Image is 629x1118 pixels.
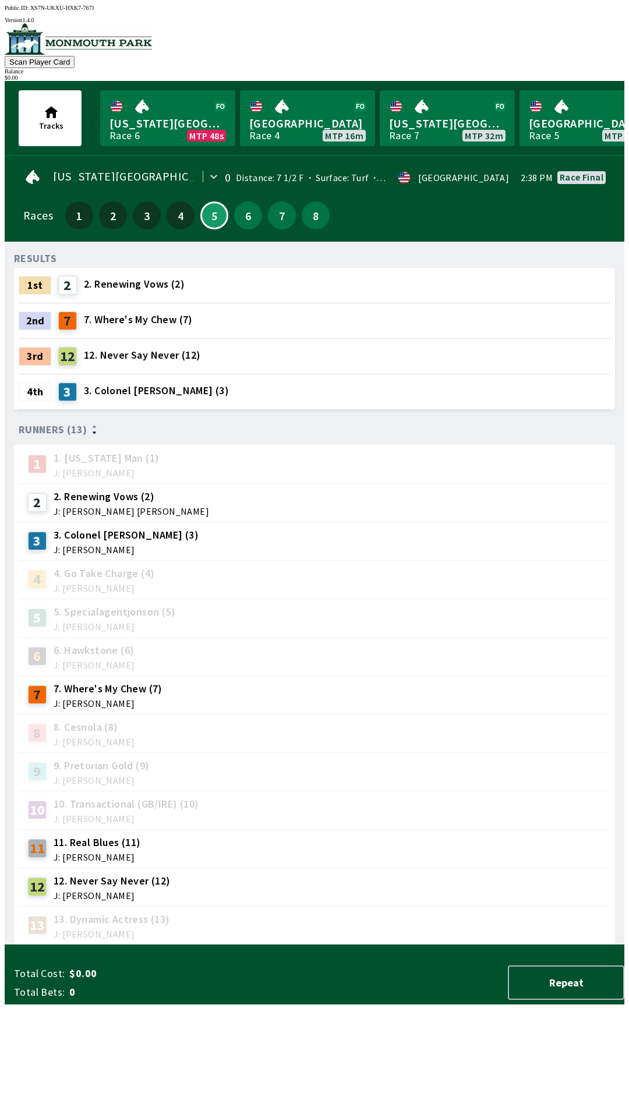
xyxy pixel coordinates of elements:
[14,254,57,263] div: RESULTS
[304,172,369,183] span: Surface: Turf
[189,131,224,140] span: MTP 48s
[5,75,624,81] div: $ 0.00
[54,797,199,812] span: 10. Transactional (GB/IRE) (10)
[465,131,503,140] span: MTP 32m
[84,348,201,363] span: 12. Never Say Never (12)
[84,383,229,398] span: 3. Colonel [PERSON_NAME] (3)
[28,570,47,589] div: 4
[54,566,154,581] span: 4. Go Take Charge (4)
[28,685,47,704] div: 7
[28,493,47,512] div: 2
[325,131,363,140] span: MTP 16m
[236,172,304,183] span: Distance: 7 1/2 F
[28,647,47,666] div: 6
[28,916,47,935] div: 13
[53,172,227,181] span: [US_STATE][GEOGRAPHIC_DATA]
[30,5,94,11] span: XS7N-UKXU-HXK7-767J
[28,801,47,819] div: 10
[54,758,149,773] span: 9. Pretorian Gold (9)
[100,90,235,146] a: [US_STATE][GEOGRAPHIC_DATA]Race 6MTP 48s
[109,116,226,131] span: [US_STATE][GEOGRAPHIC_DATA]
[133,201,161,229] button: 3
[389,116,506,131] span: [US_STATE][GEOGRAPHIC_DATA]
[249,131,280,140] div: Race 4
[54,451,159,466] span: 1. [US_STATE] Man (1)
[54,873,171,889] span: 12. Never Say Never (12)
[28,532,47,550] div: 3
[28,878,47,896] div: 12
[19,383,51,401] div: 4th
[54,737,135,746] span: J: [PERSON_NAME]
[5,56,75,68] button: Scan Player Card
[5,5,624,11] div: Public ID:
[418,173,509,182] div: [GEOGRAPHIC_DATA]
[54,468,159,477] span: J: [PERSON_NAME]
[19,425,87,434] span: Runners (13)
[65,201,93,229] button: 1
[5,68,624,75] div: Balance
[54,545,199,554] span: J: [PERSON_NAME]
[58,347,77,366] div: 12
[54,489,209,504] span: 2. Renewing Vows (2)
[54,507,209,516] span: J: [PERSON_NAME] [PERSON_NAME]
[84,277,185,292] span: 2. Renewing Vows (2)
[136,211,158,220] span: 3
[84,312,193,327] span: 7. Where's My Chew (7)
[380,90,515,146] a: [US_STATE][GEOGRAPHIC_DATA]Race 7MTP 32m
[109,131,140,140] div: Race 6
[58,312,77,330] div: 7
[518,976,614,989] span: Repeat
[521,173,553,182] span: 2:38 PM
[54,583,154,593] span: J: [PERSON_NAME]
[19,347,51,366] div: 3rd
[54,720,135,735] span: 8. Cesnola (8)
[54,891,171,900] span: J: [PERSON_NAME]
[302,201,330,229] button: 8
[19,276,51,295] div: 1st
[560,172,603,182] div: Race final
[169,211,192,220] span: 4
[68,211,90,220] span: 1
[54,622,175,631] span: J: [PERSON_NAME]
[271,211,293,220] span: 7
[5,17,624,23] div: Version 1.4.0
[28,762,47,781] div: 9
[249,116,366,131] span: [GEOGRAPHIC_DATA]
[54,835,141,850] span: 11. Real Blues (11)
[5,23,152,55] img: venue logo
[54,604,175,620] span: 5. Specialagentjonson (5)
[28,455,47,473] div: 1
[54,852,141,862] span: J: [PERSON_NAME]
[58,383,77,401] div: 3
[54,912,170,927] span: 13. Dynamic Actress (13)
[54,681,162,696] span: 7. Where's My Chew (7)
[23,211,53,220] div: Races
[268,201,296,229] button: 7
[28,839,47,858] div: 11
[240,90,375,146] a: [GEOGRAPHIC_DATA]Race 4MTP 16m
[204,213,224,218] span: 5
[225,173,231,182] div: 0
[237,211,259,220] span: 6
[167,201,195,229] button: 4
[58,276,77,295] div: 2
[369,172,469,183] span: Track Condition: Fast
[54,776,149,785] span: J: [PERSON_NAME]
[389,131,419,140] div: Race 7
[54,929,170,939] span: J: [PERSON_NAME]
[14,967,65,981] span: Total Cost:
[508,965,624,1000] button: Repeat
[54,814,199,823] span: J: [PERSON_NAME]
[19,424,610,436] div: Runners (13)
[28,608,47,627] div: 5
[529,131,559,140] div: Race 5
[305,211,327,220] span: 8
[234,201,262,229] button: 6
[19,312,51,330] div: 2nd
[19,90,82,146] button: Tracks
[54,699,162,708] span: J: [PERSON_NAME]
[54,643,135,658] span: 6. Hawkstone (6)
[69,967,253,981] span: $0.00
[200,201,228,229] button: 5
[99,201,127,229] button: 2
